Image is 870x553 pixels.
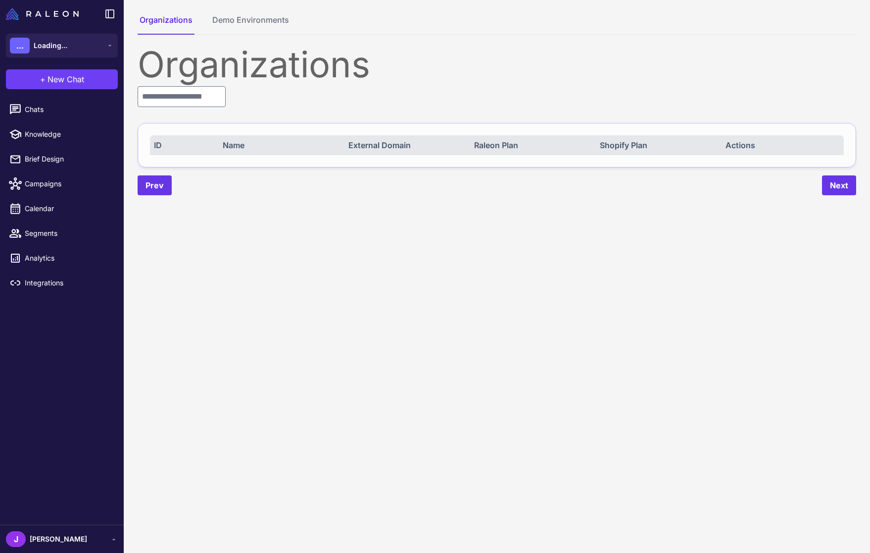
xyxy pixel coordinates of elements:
span: Brief Design [25,154,112,165]
a: Knowledge [4,124,120,145]
div: ... [10,38,30,54]
div: ID [154,139,211,151]
span: Knowledge [25,129,112,140]
a: Raleon Logo [6,8,83,20]
div: Organizations [138,47,856,82]
button: Organizations [138,14,194,35]
a: Analytics [4,248,120,269]
button: Next [822,175,856,195]
div: Name [223,139,337,151]
span: New Chat [48,73,84,85]
button: Prev [138,175,172,195]
a: Integrations [4,273,120,293]
a: Segments [4,223,120,244]
a: Calendar [4,198,120,219]
button: Demo Environments [210,14,291,35]
button: +New Chat [6,69,118,89]
span: [PERSON_NAME] [30,534,87,545]
span: + [40,73,46,85]
div: Actions [725,139,840,151]
a: Brief Design [4,149,120,169]
span: Calendar [25,203,112,214]
span: Loading... [34,40,67,51]
a: Campaigns [4,173,120,194]
span: Segments [25,228,112,239]
a: Chats [4,99,120,120]
div: External Domain [348,139,463,151]
span: Campaigns [25,178,112,189]
span: Chats [25,104,112,115]
button: ...Loading... [6,34,118,57]
span: Integrations [25,277,112,288]
div: Raleon Plan [474,139,588,151]
div: Shopify Plan [600,139,714,151]
span: Analytics [25,253,112,264]
div: J [6,531,26,547]
img: Raleon Logo [6,8,79,20]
